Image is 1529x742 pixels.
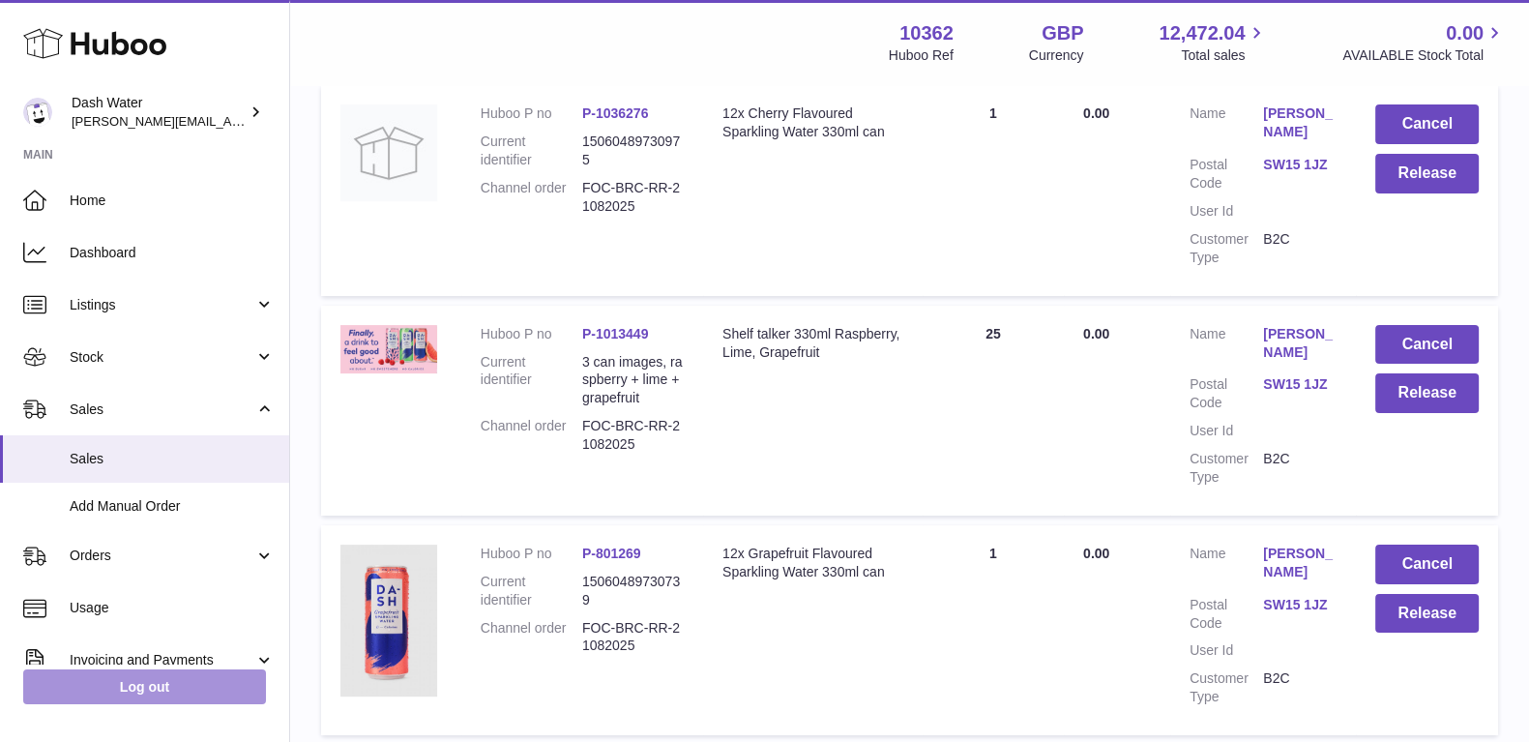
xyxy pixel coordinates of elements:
span: Sales [70,401,254,419]
a: P-801269 [582,546,641,561]
div: Huboo Ref [889,46,954,65]
dd: FOC-BRC-RR-21082025 [582,619,684,656]
dt: Huboo P no [481,325,582,343]
dt: User Id [1190,422,1263,440]
dt: Customer Type [1190,230,1263,267]
a: SW15 1JZ [1263,596,1337,614]
span: Add Manual Order [70,497,275,516]
dt: Customer Type [1190,450,1263,487]
a: [PERSON_NAME] [1263,325,1337,362]
dt: Huboo P no [481,545,582,563]
img: no-photo.jpg [340,104,437,201]
dt: Postal Code [1190,156,1263,193]
td: 1 [923,525,1064,735]
span: Home [70,192,275,210]
dt: User Id [1190,202,1263,221]
img: 103621727959696.jpg [340,325,437,373]
span: Invoicing and Payments [70,651,254,669]
dd: B2C [1263,230,1337,267]
span: Dashboard [70,244,275,262]
dd: FOC-BRC-RR-21082025 [582,417,684,454]
strong: 10362 [899,20,954,46]
a: SW15 1JZ [1263,375,1337,394]
strong: GBP [1042,20,1083,46]
a: 0.00 AVAILABLE Stock Total [1342,20,1506,65]
dt: Postal Code [1190,596,1263,633]
div: Currency [1029,46,1084,65]
div: Dash Water [72,94,246,131]
button: Cancel [1375,325,1479,365]
dt: Name [1190,545,1263,586]
span: 0.00 [1083,326,1109,341]
dt: Current identifier [481,573,582,609]
a: SW15 1JZ [1263,156,1337,174]
div: 12x Cherry Flavoured Sparkling Water 330ml can [722,104,903,141]
dt: Channel order [481,417,582,454]
span: Stock [70,348,254,367]
button: Cancel [1375,545,1479,584]
dt: User Id [1190,641,1263,660]
span: Usage [70,599,275,617]
dd: FOC-BRC-RR-21082025 [582,179,684,216]
dd: 15060489730739 [582,573,684,609]
dt: Current identifier [481,133,582,169]
button: Release [1375,594,1479,634]
a: P-1013449 [582,326,649,341]
span: Listings [70,296,254,314]
button: Release [1375,373,1479,413]
dd: B2C [1263,450,1337,487]
dt: Channel order [481,179,582,216]
dd: B2C [1263,669,1337,706]
a: [PERSON_NAME] [1263,104,1337,141]
dt: Name [1190,325,1263,367]
span: Orders [70,547,254,565]
a: P-1036276 [582,105,649,121]
span: Sales [70,450,275,468]
span: AVAILABLE Stock Total [1342,46,1506,65]
dt: Current identifier [481,353,582,408]
td: 25 [923,306,1064,516]
img: james@dash-water.com [23,98,52,127]
td: 1 [923,85,1064,295]
button: Release [1375,154,1479,193]
span: 0.00 [1083,105,1109,121]
dt: Postal Code [1190,375,1263,412]
dt: Name [1190,104,1263,146]
button: Cancel [1375,104,1479,144]
dt: Channel order [481,619,582,656]
a: 12,472.04 Total sales [1159,20,1267,65]
dt: Customer Type [1190,669,1263,706]
div: Shelf talker 330ml Raspberry, Lime, Grapefruit [722,325,903,362]
span: 0.00 [1083,546,1109,561]
dt: Huboo P no [481,104,582,123]
span: 12,472.04 [1159,20,1245,46]
span: Total sales [1181,46,1267,65]
img: 103621724231836.png [340,545,437,697]
dd: 3 can images, raspberry + lime + grapefruit [582,353,684,408]
span: 0.00 [1446,20,1484,46]
a: [PERSON_NAME] [1263,545,1337,581]
dd: 15060489730975 [582,133,684,169]
div: 12x Grapefruit Flavoured Sparkling Water 330ml can [722,545,903,581]
span: [PERSON_NAME][EMAIL_ADDRESS][DOMAIN_NAME] [72,113,388,129]
a: Log out [23,669,266,704]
